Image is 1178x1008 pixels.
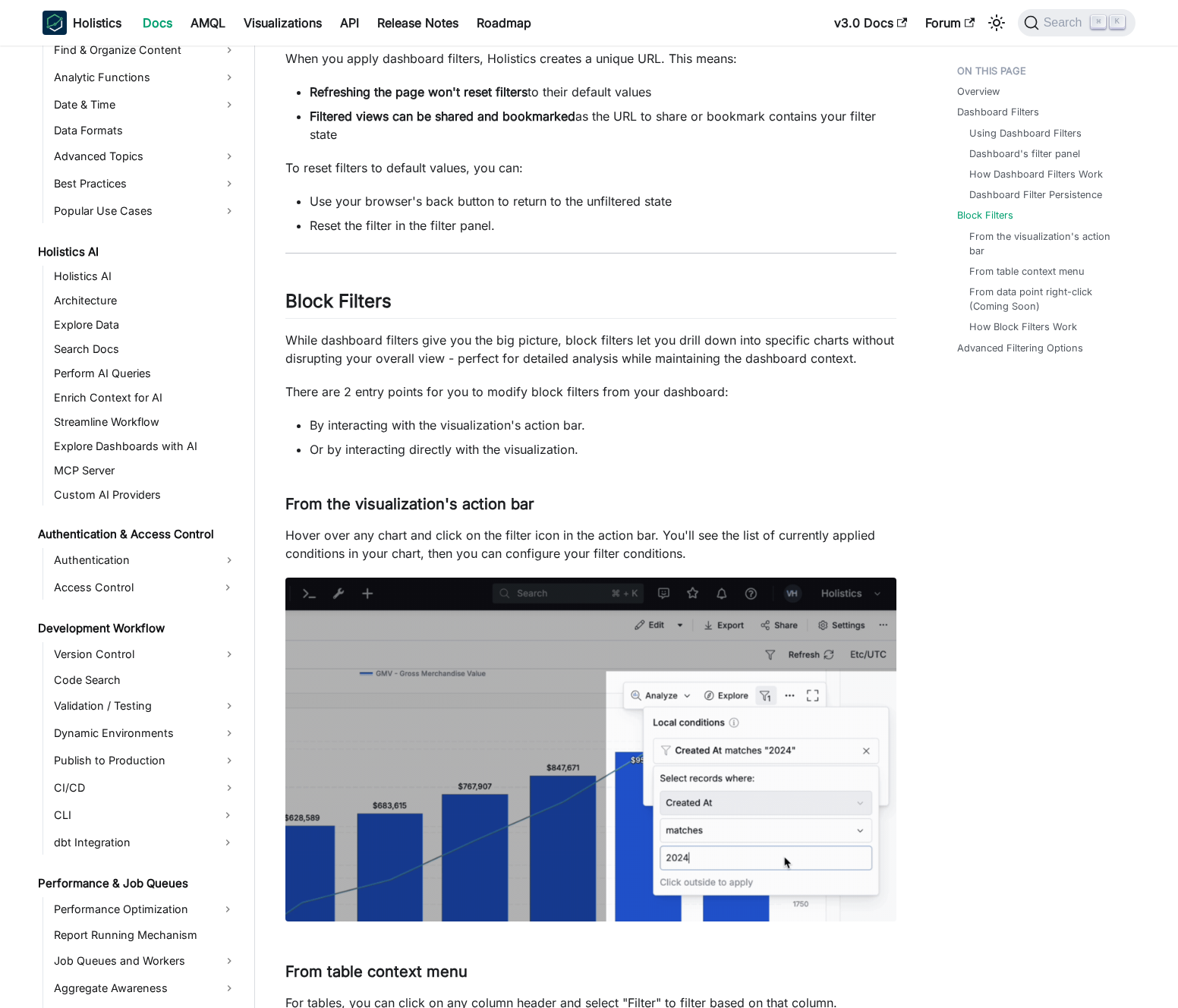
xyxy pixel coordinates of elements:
[285,331,896,367] p: While dashboard filters give you the big picture, block filters let you drill down into specific ...
[49,548,241,572] a: Authentication
[285,578,896,921] img: Adjust block filter from the chart action bar
[49,266,241,287] a: Holistics AI
[310,84,528,99] strong: Refreshing the page won't reset filters
[368,11,468,35] a: Release Notes
[49,314,241,335] a: Explore Data
[49,694,241,718] a: Validation / Testing
[49,669,241,691] a: Code Search
[310,192,896,210] li: Use your browser's back button to return to the unfiltered state
[957,208,1013,222] a: Block Filters
[214,897,241,921] button: Expand sidebar category 'Performance Optimization'
[969,264,1085,279] a: From table context menu
[49,949,241,973] a: Job Queues and Workers
[49,776,241,800] a: CI/CD
[957,84,1000,99] a: Overview
[235,11,331,35] a: Visualizations
[49,411,241,433] a: Streamline Workflow
[49,172,241,196] a: Best Practices
[285,526,896,562] p: Hover over any chart and click on the filter icon in the action bar. You'll see the list of curre...
[73,14,121,32] b: Holistics
[331,11,368,35] a: API
[49,387,241,408] a: Enrich Context for AI
[957,105,1039,119] a: Dashboard Filters
[214,575,241,600] button: Expand sidebar category 'Access Control'
[310,216,896,235] li: Reset the filter in the filter panel.
[49,38,241,62] a: Find & Organize Content
[214,830,241,855] button: Expand sidebar category 'dbt Integration'
[134,11,181,35] a: Docs
[33,241,241,263] a: Holistics AI
[310,440,896,458] li: Or by interacting directly with the visualization.
[49,976,241,1000] a: Aggregate Awareness
[49,93,241,117] a: Date & Time
[969,320,1077,334] a: How Block Filters Work
[49,575,214,600] a: Access Control
[969,285,1120,313] a: From data point right-click (Coming Soon)
[916,11,984,35] a: Forum
[310,416,896,434] li: By interacting with the visualization's action bar.
[49,339,241,360] a: Search Docs
[49,748,241,773] a: Publish to Production
[957,341,1083,355] a: Advanced Filtering Options
[49,65,241,90] a: Analytic Functions
[285,495,896,514] h3: From the visualization's action bar
[214,803,241,827] button: Expand sidebar category 'CLI'
[49,897,214,921] a: Performance Optimization
[310,83,896,101] li: to their default values
[984,11,1009,35] button: Switch between dark and light mode (currently light mode)
[49,721,241,745] a: Dynamic Environments
[49,460,241,481] a: MCP Server
[285,49,896,68] p: When you apply dashboard filters, Holistics creates a unique URL. This means:
[969,187,1102,202] a: Dashboard Filter Persistence
[969,167,1103,181] a: How Dashboard Filters Work
[285,290,896,319] h2: Block Filters
[1018,9,1135,36] button: Search (Command+K)
[33,873,241,894] a: Performance & Job Queues
[825,11,916,35] a: v3.0 Docs
[49,144,241,169] a: Advanced Topics
[49,484,241,506] a: Custom AI Providers
[49,120,241,141] a: Data Formats
[969,126,1082,140] a: Using Dashboard Filters
[285,383,896,401] p: There are 2 entry points for you to modify block filters from your dashboard:
[1039,16,1091,30] span: Search
[49,803,214,827] a: CLI
[49,925,241,946] a: Report Running Mechanism
[33,524,241,545] a: Authentication & Access Control
[43,11,67,35] img: Holistics
[285,159,896,177] p: To reset filters to default values, you can:
[310,107,896,143] li: as the URL to share or bookmark contains your filter state
[969,229,1120,258] a: From the visualization's action bar
[43,11,121,35] a: HolisticsHolistics
[49,642,241,666] a: Version Control
[49,199,241,223] a: Popular Use Cases
[33,618,241,639] a: Development Workflow
[49,830,214,855] a: dbt Integration
[969,146,1080,161] a: Dashboard's filter panel
[310,109,575,124] strong: Filtered views can be shared and bookmarked
[1110,15,1125,29] kbd: K
[1091,15,1106,29] kbd: ⌘
[49,363,241,384] a: Perform AI Queries
[49,290,241,311] a: Architecture
[49,436,241,457] a: Explore Dashboards with AI
[285,962,896,981] h3: From table context menu
[27,46,255,1008] nav: Docs sidebar
[468,11,540,35] a: Roadmap
[181,11,235,35] a: AMQL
